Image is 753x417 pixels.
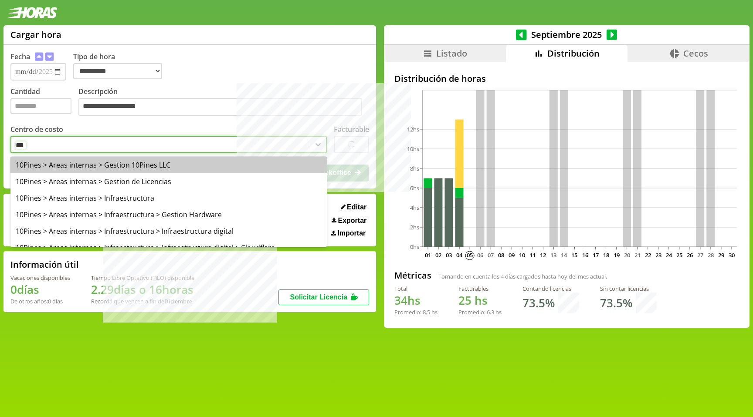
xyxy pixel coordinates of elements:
div: 10Pines > Areas internas > Infraestructura > Infraestructura digital [10,223,327,239]
div: Tiempo Libre Optativo (TiLO) disponible [91,274,194,282]
tspan: 4hs [410,204,419,212]
div: 10Pines > Areas internas > Infraestructura > Gestion Hardware [10,206,327,223]
text: 03 [446,251,452,259]
text: 12 [540,251,546,259]
tspan: 12hs [407,125,419,133]
text: 15 [571,251,577,259]
text: 11 [529,251,536,259]
span: 25 [458,293,471,308]
text: 18 [603,251,609,259]
span: Tomando en cuenta los días cargados hasta hoy del mes actual. [438,272,607,280]
span: 6.3 [487,308,494,316]
text: 02 [435,251,441,259]
tspan: 0hs [410,243,419,251]
select: Tipo de hora [73,63,162,79]
label: Centro de costo [10,124,63,134]
h1: hs [394,293,438,308]
span: Cecos [683,47,708,59]
text: 13 [550,251,556,259]
div: Recordá que vencen a fin de [91,297,194,305]
div: 10Pines > Areas internas > Gestion de Licencias [10,173,327,190]
text: 05 [467,251,473,259]
span: Listado [436,47,467,59]
h1: 73.5 % [600,295,632,311]
text: 28 [708,251,714,259]
span: Importar [337,229,366,237]
text: 30 [729,251,735,259]
text: 04 [456,251,463,259]
tspan: 6hs [410,184,419,192]
h1: Cargar hora [10,29,61,40]
text: 29 [718,251,724,259]
text: 09 [509,251,515,259]
h1: 0 días [10,282,70,297]
h1: hs [458,293,502,308]
tspan: 10hs [407,145,419,153]
text: 06 [477,251,483,259]
text: 24 [666,251,672,259]
span: 8.5 [423,308,430,316]
text: 07 [488,251,494,259]
div: 10Pines > Areas internas > Infraestructura > Infraestructura digital > Cloudflare [10,239,327,256]
span: 34 [394,293,407,308]
text: 16 [582,251,588,259]
h1: 73.5 % [522,295,555,311]
text: 27 [697,251,703,259]
label: Cantidad [10,87,78,118]
div: Promedio: hs [458,308,502,316]
div: Contando licencias [522,285,579,293]
text: 17 [592,251,598,259]
h2: Información útil [10,259,79,270]
span: Distribución [547,47,600,59]
text: 23 [655,251,661,259]
span: Solicitar Licencia [290,293,347,301]
text: 20 [624,251,630,259]
text: 21 [634,251,641,259]
div: De otros años: 0 días [10,297,70,305]
div: Promedio: hs [394,308,438,316]
text: 25 [676,251,682,259]
button: Exportar [329,216,369,225]
img: logotipo [7,7,58,18]
span: Editar [347,203,366,211]
div: Total [394,285,438,293]
b: Diciembre [164,297,192,305]
div: Sin contar licencias [600,285,657,293]
label: Tipo de hora [73,52,169,81]
text: 14 [561,251,567,259]
h2: Distribución de horas [394,73,739,84]
tspan: 8hs [410,165,419,172]
label: Facturable [334,124,369,134]
button: Solicitar Licencia [278,289,369,305]
label: Fecha [10,52,30,61]
div: 10Pines > Areas internas > Gestion 10Pines LLC [10,157,327,173]
div: Facturables [458,285,502,293]
span: Exportar [338,217,367,225]
span: Septiembre 2025 [527,29,607,40]
text: 01 [425,251,431,259]
text: 10 [519,251,525,259]
text: 22 [645,251,651,259]
text: 26 [687,251,693,259]
h2: Métricas [394,269,431,281]
h1: 2.29 días o 16 horas [91,282,194,297]
span: 4 [501,272,504,280]
text: 08 [498,251,504,259]
text: 19 [614,251,620,259]
input: Cantidad [10,98,71,114]
button: Editar [338,203,370,212]
div: Vacaciones disponibles [10,274,70,282]
label: Descripción [78,87,369,118]
div: 10Pines > Areas internas > Infraestructura [10,190,327,206]
tspan: 2hs [410,223,419,231]
textarea: Descripción [78,98,362,116]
